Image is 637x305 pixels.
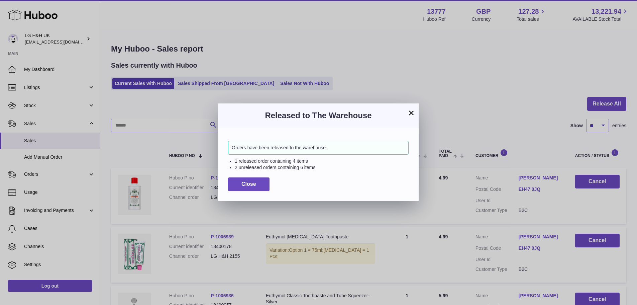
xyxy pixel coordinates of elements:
[228,177,270,191] button: Close
[228,110,409,121] h3: Released to The Warehouse
[235,164,409,171] li: 2 unreleased orders containing 6 items
[241,181,256,187] span: Close
[407,109,415,117] button: ×
[235,158,409,164] li: 1 released order containing 4 items
[228,141,409,155] div: Orders have been released to the warehouse.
